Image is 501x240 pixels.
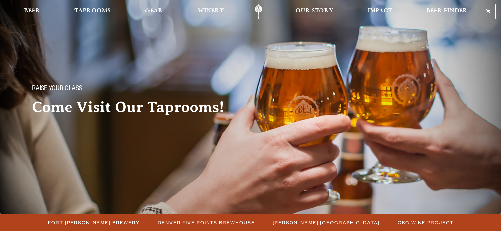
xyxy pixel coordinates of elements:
[368,8,392,13] span: Impact
[394,218,457,227] a: OBC Wine Project
[291,4,338,19] a: Our Story
[295,8,333,13] span: Our Story
[398,218,454,227] span: OBC Wine Project
[198,8,224,13] span: Winery
[158,218,255,227] span: Denver Five Points Brewhouse
[20,4,44,19] a: Beer
[74,8,111,13] span: Taprooms
[141,4,167,19] a: Gear
[193,4,228,19] a: Winery
[145,8,163,13] span: Gear
[48,218,140,227] span: Fort [PERSON_NAME] Brewery
[269,218,383,227] a: [PERSON_NAME] [GEOGRAPHIC_DATA]
[70,4,115,19] a: Taprooms
[32,85,82,94] span: Raise your glass
[426,8,468,13] span: Beer Finder
[363,4,396,19] a: Impact
[24,8,40,13] span: Beer
[154,218,258,227] a: Denver Five Points Brewhouse
[246,4,271,19] a: Odell Home
[422,4,472,19] a: Beer Finder
[273,218,380,227] span: [PERSON_NAME] [GEOGRAPHIC_DATA]
[32,99,237,115] h2: Come Visit Our Taprooms!
[44,218,143,227] a: Fort [PERSON_NAME] Brewery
